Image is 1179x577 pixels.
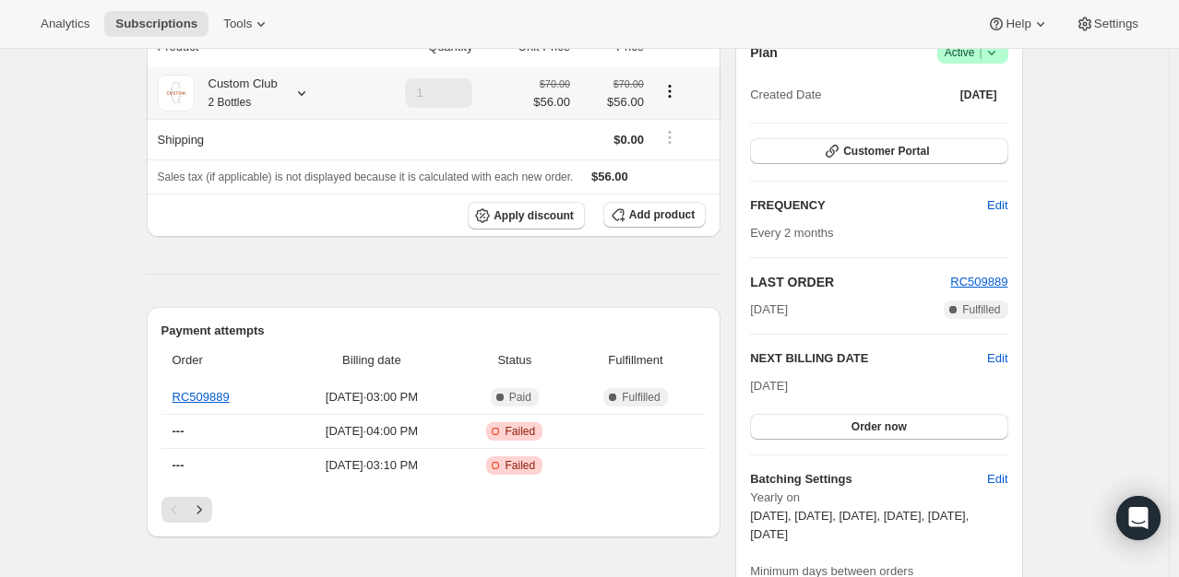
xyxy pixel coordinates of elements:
[494,208,574,223] span: Apply discount
[750,379,788,393] span: [DATE]
[161,497,707,523] nav: Pagination
[976,11,1060,37] button: Help
[291,388,453,406] span: [DATE] · 03:00 PM
[843,144,929,159] span: Customer Portal
[750,349,987,368] h2: NEXT BILLING DATE
[987,349,1007,368] button: Edit
[173,390,230,404] a: RC509889
[212,11,281,37] button: Tools
[291,456,453,475] span: [DATE] · 03:10 PM
[505,424,535,439] span: Failed
[291,351,453,370] span: Billing date
[629,207,695,222] span: Add product
[464,351,566,370] span: Status
[750,196,987,215] h2: FREQUENCY
[750,489,1007,507] span: Yearly on
[1116,496,1161,540] div: Open Intercom Messenger
[161,340,285,381] th: Order
[851,419,907,434] span: Order now
[750,300,788,319] span: [DATE]
[223,17,252,31] span: Tools
[655,127,685,147] button: Shipping actions
[158,75,195,112] img: product img
[976,191,1018,220] button: Edit
[186,497,212,523] button: Next
[104,11,208,37] button: Subscriptions
[1065,11,1149,37] button: Settings
[613,78,644,89] small: $70.00
[622,390,660,405] span: Fulfilled
[949,82,1008,108] button: [DATE]
[960,88,997,102] span: [DATE]
[613,133,644,147] span: $0.00
[750,226,833,240] span: Every 2 months
[468,202,585,230] button: Apply discount
[962,302,1000,317] span: Fulfilled
[291,422,453,441] span: [DATE] · 04:00 PM
[173,458,185,472] span: ---
[509,390,531,405] span: Paid
[945,43,1001,62] span: Active
[750,273,950,291] h2: LAST ORDER
[505,458,535,473] span: Failed
[987,196,1007,215] span: Edit
[591,170,628,183] span: $56.00
[976,465,1018,494] button: Edit
[581,93,644,112] span: $56.00
[30,11,101,37] button: Analytics
[41,17,89,31] span: Analytics
[950,273,1007,291] button: RC509889
[540,78,570,89] small: $70.00
[750,86,821,104] span: Created Date
[655,81,685,101] button: Product actions
[950,275,1007,288] a: RC509889
[147,119,358,159] th: Shipping
[161,322,707,340] h2: Payment attempts
[987,470,1007,489] span: Edit
[1006,17,1030,31] span: Help
[115,17,197,31] span: Subscriptions
[1094,17,1138,31] span: Settings
[577,351,695,370] span: Fulfillment
[979,45,982,60] span: |
[533,93,570,112] span: $56.00
[750,138,1007,164] button: Customer Portal
[603,202,706,228] button: Add product
[208,96,252,109] small: 2 Bottles
[750,470,987,489] h6: Batching Settings
[750,509,969,541] span: [DATE], [DATE], [DATE], [DATE], [DATE], [DATE]
[173,424,185,438] span: ---
[750,414,1007,440] button: Order now
[750,43,778,62] h2: Plan
[195,75,278,112] div: Custom Club
[158,171,574,183] span: Sales tax (if applicable) is not displayed because it is calculated with each new order.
